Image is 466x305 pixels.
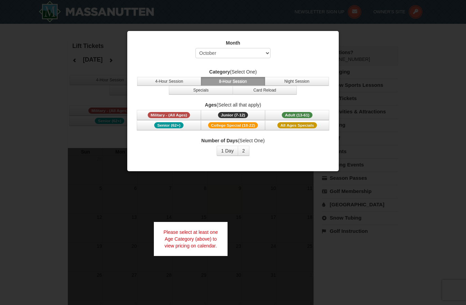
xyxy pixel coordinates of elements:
button: Night Session [265,77,329,86]
button: Specials [169,86,233,95]
button: 2 [238,146,249,156]
strong: Number of Days [201,138,238,143]
label: (Select all that apply) [136,101,330,108]
button: 4-Hour Session [137,77,201,86]
span: College Special (18-22) [208,122,258,128]
button: All Ages Specials [265,120,329,130]
button: Military - (All Ages) [137,110,201,120]
span: Adult (13-61) [282,112,312,118]
label: (Select One) [136,137,330,144]
button: 8-Hour Session [201,77,265,86]
button: Adult (13-61) [265,110,329,120]
strong: Category [209,69,230,75]
span: Senior (62+) [154,122,184,128]
button: Senior (62+) [137,120,201,130]
button: Card Reload [233,86,297,95]
div: Please select at least one Age Category (above) to view pricing on calendar. [154,222,228,256]
strong: Ages [205,102,217,108]
label: (Select One) [136,68,330,75]
strong: Month [226,40,240,46]
button: College Special (18-22) [201,120,265,130]
button: Junior (7-12) [201,110,265,120]
button: 1 Day [217,146,238,156]
span: All Ages Specials [277,122,317,128]
span: Military - (All Ages) [148,112,190,118]
span: Junior (7-12) [218,112,248,118]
